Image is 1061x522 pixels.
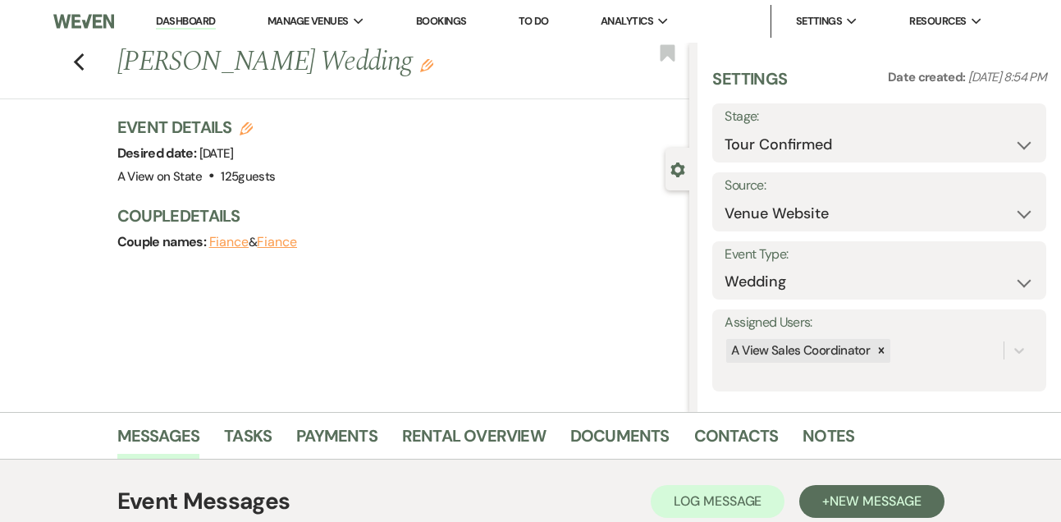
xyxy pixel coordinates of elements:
[803,423,854,459] a: Notes
[199,145,234,162] span: [DATE]
[519,14,549,28] a: To Do
[712,67,787,103] h3: Settings
[156,14,215,30] a: Dashboard
[117,233,209,250] span: Couple names:
[53,4,114,39] img: Weven Logo
[117,484,290,519] h1: Event Messages
[570,423,670,459] a: Documents
[601,13,653,30] span: Analytics
[257,236,297,249] button: Fiance
[888,69,968,85] span: Date created:
[117,116,276,139] h3: Event Details
[117,144,199,162] span: Desired date:
[402,423,546,459] a: Rental Overview
[670,161,685,176] button: Close lead details
[117,204,674,227] h3: Couple Details
[224,423,272,459] a: Tasks
[296,423,377,459] a: Payments
[725,243,1034,267] label: Event Type:
[830,492,921,510] span: New Message
[117,168,202,185] span: A View on State
[416,14,467,28] a: Bookings
[117,43,569,82] h1: [PERSON_NAME] Wedding
[799,485,944,518] button: +New Message
[968,69,1046,85] span: [DATE] 8:54 PM
[909,13,966,30] span: Resources
[694,423,779,459] a: Contacts
[268,13,349,30] span: Manage Venues
[725,174,1034,198] label: Source:
[796,13,843,30] span: Settings
[209,234,297,250] span: &
[651,485,784,518] button: Log Message
[209,236,249,249] button: Fiance
[221,168,275,185] span: 125 guests
[725,105,1034,129] label: Stage:
[420,57,433,72] button: Edit
[674,492,761,510] span: Log Message
[117,423,200,459] a: Messages
[725,311,1034,335] label: Assigned Users:
[726,339,872,363] div: A View Sales Coordinator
